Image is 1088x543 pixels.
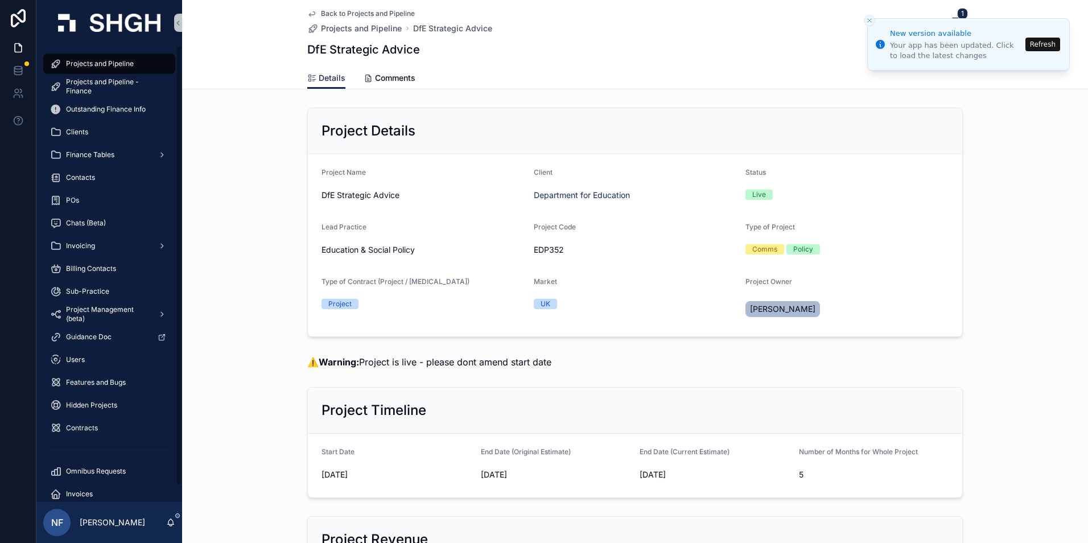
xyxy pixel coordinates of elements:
span: Project Owner [745,277,792,286]
img: App logo [58,14,160,32]
span: EDP352 [534,244,737,256]
h2: Project Details [322,122,415,140]
span: Details [319,72,345,84]
span: Project Name [322,168,366,176]
span: Sub-Practice [66,287,109,296]
a: Projects and Pipeline [43,54,175,74]
span: Project Code [534,223,576,231]
span: [DATE] [322,469,472,480]
span: Omnibus Requests [66,467,126,476]
a: Projects and Pipeline - Finance [43,76,175,97]
a: Users [43,349,175,370]
span: Finance Tables [66,150,114,159]
a: Billing Contacts [43,258,175,279]
p: [PERSON_NAME] [80,517,145,528]
span: Hidden Projects [66,401,117,410]
span: NF [51,516,63,529]
a: Contracts [43,418,175,438]
a: Project Management (beta) [43,304,175,324]
a: Projects and Pipeline [307,23,402,34]
span: ⚠️ Project is live - please dont amend start date [307,356,551,368]
a: Department for Education [534,190,630,201]
span: Client [534,168,553,176]
a: Guidance Doc [43,327,175,347]
span: Contracts [66,423,98,433]
button: Close toast [864,15,875,26]
a: Back to Projects and Pipeline [307,9,415,18]
span: Education & Social Policy [322,244,415,256]
span: Market [534,277,557,286]
span: Type of Project [745,223,795,231]
span: POs [66,196,79,205]
a: Comments [364,68,415,90]
div: Your app has been updated. Click to load the latest changes [890,40,1022,61]
div: scrollable content [36,46,182,502]
div: Policy [793,244,813,254]
span: Invoices [66,489,93,499]
span: Projects and Pipeline - Finance [66,77,164,96]
span: Lead Practice [322,223,366,231]
span: Features and Bugs [66,378,126,387]
span: End Date (Original Estimate) [481,447,571,456]
span: [DATE] [481,469,631,480]
span: Guidance Doc [66,332,112,342]
a: Details [307,68,345,89]
div: UK [541,299,550,309]
span: Billing Contacts [66,264,116,273]
span: Back to Projects and Pipeline [321,9,415,18]
span: Users [66,355,85,364]
span: Comments [375,72,415,84]
span: [DATE] [640,469,790,480]
div: New version available [890,28,1022,39]
span: Start Date [322,447,355,456]
div: Live [752,190,766,200]
a: Features and Bugs [43,372,175,393]
a: Invoicing [43,236,175,256]
a: Contacts [43,167,175,188]
span: DfE Strategic Advice [322,190,525,201]
span: Projects and Pipeline [66,59,134,68]
span: Outstanding Finance Info [66,105,146,114]
span: 1 [957,8,968,19]
span: Number of Months for Whole Project [799,447,918,456]
h2: Project Timeline [322,401,426,419]
a: POs [43,190,175,211]
span: 5 [799,469,949,480]
span: [PERSON_NAME] [750,303,815,315]
a: Clients [43,122,175,142]
a: DfE Strategic Advice [413,23,492,34]
a: Hidden Projects [43,395,175,416]
a: Invoices [43,484,175,504]
a: Chats (Beta) [43,213,175,233]
div: Comms [752,244,777,254]
span: Clients [66,127,88,137]
span: Invoicing [66,241,95,250]
a: Outstanding Finance Info [43,99,175,120]
span: Contacts [66,173,95,182]
span: Projects and Pipeline [321,23,402,34]
button: Refresh [1025,38,1060,51]
span: Chats (Beta) [66,219,106,228]
span: Project Management (beta) [66,305,149,323]
a: Sub-Practice [43,281,175,302]
h1: DfE Strategic Advice [307,42,420,57]
strong: Warning: [319,356,359,368]
span: Status [745,168,766,176]
a: Finance Tables [43,145,175,165]
a: Omnibus Requests [43,461,175,482]
div: Project [328,299,352,309]
span: End Date (Current Estimate) [640,447,730,456]
span: Type of Contract (Project / [MEDICAL_DATA]) [322,277,469,286]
